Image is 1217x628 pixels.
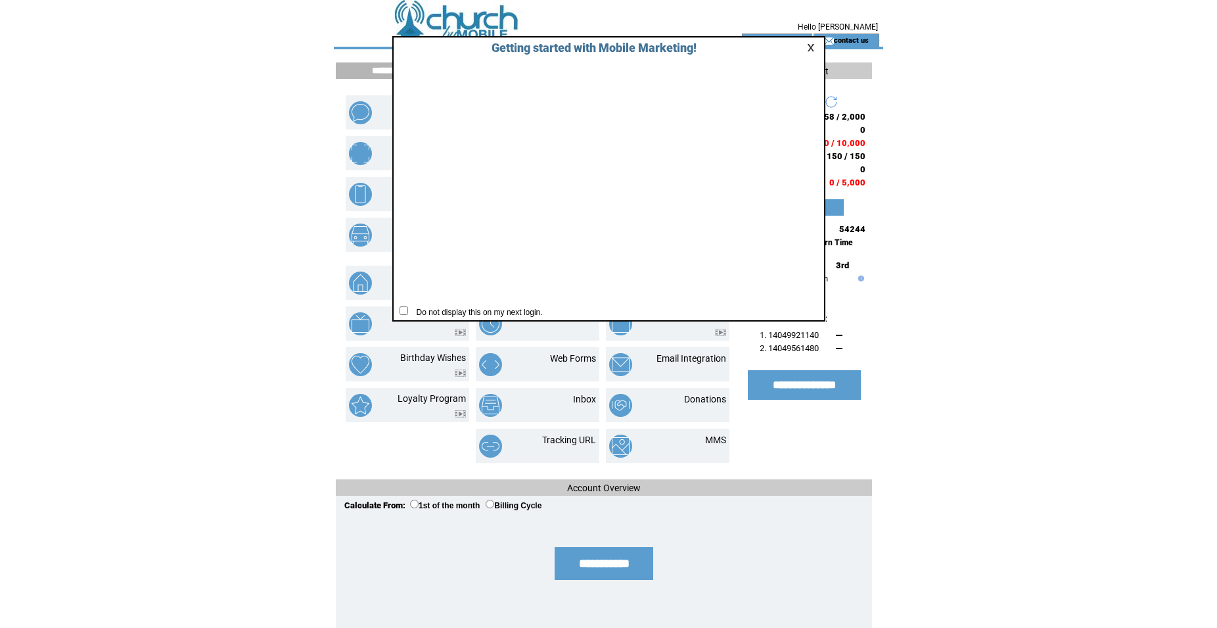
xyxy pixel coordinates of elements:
label: 1st of the month [410,501,480,510]
a: contact us [834,36,869,44]
img: email-integration.png [609,353,632,376]
img: scheduled-tasks.png [479,312,502,335]
span: 0 [860,164,865,174]
span: Calculate From: [344,500,405,510]
span: 54244 [839,224,865,234]
img: mobile-websites.png [349,183,372,206]
img: video.png [715,329,726,336]
img: vehicle-listing.png [349,224,372,247]
span: 150 / 150 [827,151,865,161]
a: Donations [684,394,726,404]
span: Do not display this on my next login. [410,308,543,317]
a: Email Integration [656,353,726,364]
span: 2. 14049561480 [760,343,819,353]
a: Inbox [573,394,596,404]
img: inbox.png [479,394,502,417]
img: loyalty-program.png [349,394,372,417]
label: Billing Cycle [486,501,541,510]
img: web-forms.png [479,353,502,376]
span: Account Overview [567,483,641,493]
img: account_icon.gif [762,36,772,46]
span: 0 [860,125,865,135]
a: MMS [705,435,726,445]
img: help.gif [855,276,864,281]
img: text-blast.png [349,101,372,124]
input: 1st of the month [410,500,419,508]
span: Getting started with Mobile Marketing! [478,41,697,55]
img: video.png [455,370,466,377]
span: 558 / 2,000 [819,112,865,122]
a: Loyalty Program [398,393,466,404]
span: Hello [PERSON_NAME] [798,22,878,32]
img: mms.png [609,435,632,458]
span: Eastern Time [805,238,853,247]
img: property-listing.png [349,272,372,295]
img: text-to-win.png [609,312,632,335]
span: 3rd [836,260,849,270]
span: 0 / 5,000 [829,178,865,187]
a: Birthday Wishes [400,352,466,363]
img: text-to-screen.png [349,312,372,335]
img: birthday-wishes.png [349,353,372,376]
img: video.png [455,329,466,336]
a: Web Forms [550,353,596,364]
span: 1. 14049921140 [760,330,819,340]
span: 0 / 10,000 [824,138,865,148]
a: Tracking URL [542,435,596,445]
img: contact_us_icon.gif [824,36,834,46]
img: tracking-url.png [479,435,502,458]
img: donations.png [609,394,632,417]
input: Billing Cycle [486,500,494,508]
img: video.png [455,410,466,418]
img: mobile-coupons.png [349,142,372,165]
